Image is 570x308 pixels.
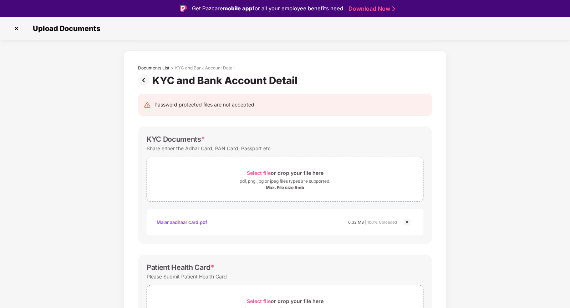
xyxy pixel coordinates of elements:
strong: mobile app [223,5,253,12]
div: Malar aadhaar card.pdf [157,216,207,228]
span: 0.32 MB [348,220,364,225]
img: Logo [180,5,187,12]
div: KYC Documents [147,135,205,143]
div: Please Submit Patient Health Card [147,272,227,281]
img: Stroke [392,5,395,12]
span: Select fileor drop your file herepdf, png, jpg or jpeg files types are supported.Max. File size 5mb [147,162,423,196]
span: Select file [247,170,271,176]
span: | 100% Uploaded [365,220,397,225]
div: > [171,65,174,71]
img: svg+xml;base64,PHN2ZyBpZD0iQ3Jvc3MtMzJ4MzIiIHhtbG5zPSJodHRwOi8vd3d3LnczLm9yZy8yMDAwL3N2ZyIgd2lkdG... [11,23,22,34]
a: Download Now [348,5,393,12]
div: Password protected files are not accepted [154,101,254,109]
div: Get Pazcare for all your employee benefits need [192,4,343,13]
span: Select file [247,298,271,304]
div: or drop your file here [247,296,324,306]
div: Documents List [138,65,169,71]
div: KYC and Bank Account Detail [152,74,300,87]
div: Max. File size 5mb [266,185,304,190]
div: pdf, png, jpg or jpeg files types are supported. [240,178,330,185]
img: svg+xml;base64,PHN2ZyBpZD0iUHJldi0zMngzMiIgeG1sbnM9Imh0dHA6Ly93d3cudzMub3JnLzIwMDAvc3ZnIiB3aWR0aD... [138,74,152,86]
img: svg+xml;base64,PHN2ZyBpZD0iQ3Jvc3MtMjR4MjQiIHhtbG5zPSJodHRwOi8vd3d3LnczLm9yZy8yMDAwL3N2ZyIgd2lkdG... [403,218,411,226]
div: Share either the Adhar Card, PAN Card, Passport etc [147,143,271,153]
div: Patient Health Card [147,263,214,272]
div: KYC and Bank Account Detail [175,65,235,71]
img: svg+xml;base64,PHN2ZyB4bWxucz0iaHR0cDovL3d3dy53My5vcmcvMjAwMC9zdmciIHdpZHRoPSIyNCIgaGVpZ2h0PSIyNC... [144,101,151,109]
div: or drop your file here [247,168,324,178]
span: Upload Documents [26,24,104,33]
